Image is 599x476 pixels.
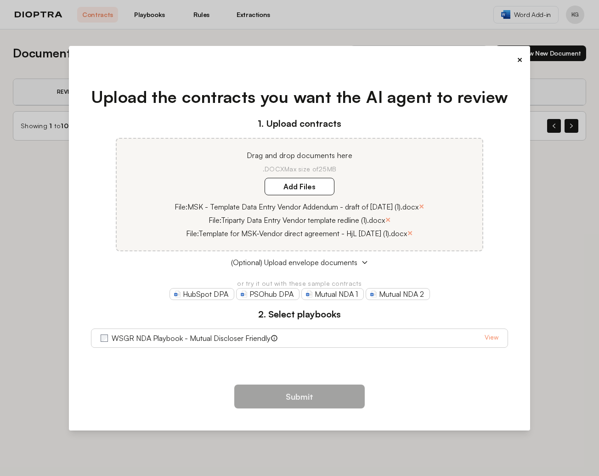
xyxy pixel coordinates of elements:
[485,333,498,344] a: View
[236,288,299,300] a: PSOhub DPA
[234,385,365,408] button: Submit
[366,288,430,300] a: Mutual NDA 2
[265,178,334,195] label: Add Files
[385,213,391,226] button: ×
[112,333,271,344] label: WSGR NDA Playbook - Mutual Discloser Friendly
[170,288,234,300] a: HubSpot DPA
[91,307,509,321] h3: 2. Select playbooks
[407,227,413,239] button: ×
[418,200,424,213] button: ×
[175,201,418,212] p: File: MSK - Template Data Entry Vendor Addendum - draft of [DATE] (1).docx
[517,53,523,66] button: ×
[301,288,364,300] a: Mutual NDA 1
[128,150,471,161] p: Drag and drop documents here
[128,164,471,174] p: .DOCX Max size of 25MB
[209,215,385,226] p: File: Triparty Data Entry Vendor template redline (1).docx
[186,228,407,239] p: File: Template for MSK-Vendor direct agreement - HjL [DATE] (1).docx
[231,257,357,268] span: (Optional) Upload envelope documents
[91,117,509,130] h3: 1. Upload contracts
[91,279,509,288] p: or try it out with these sample contracts
[91,257,509,268] button: (Optional) Upload envelope documents
[91,85,509,109] h1: Upload the contracts you want the AI agent to review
